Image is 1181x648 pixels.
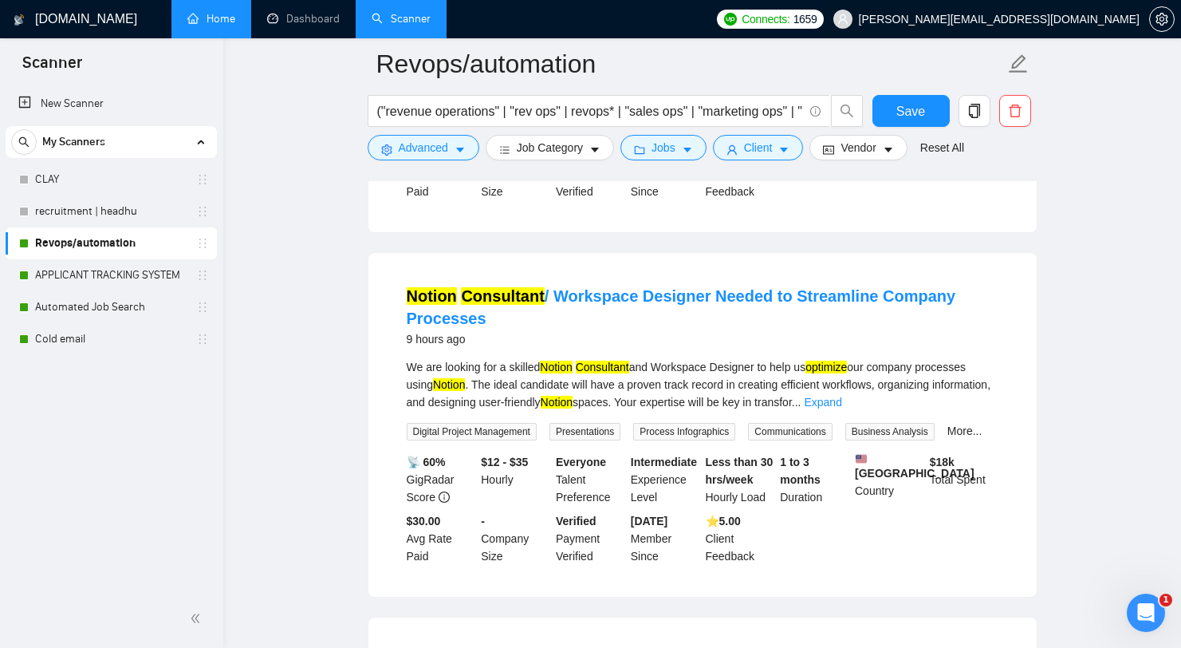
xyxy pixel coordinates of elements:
[576,361,629,373] mark: Consultant
[6,126,217,355] li: My Scanners
[703,512,777,565] div: Client Feedback
[541,396,573,409] mark: Notion
[12,136,36,148] span: search
[999,95,1031,127] button: delete
[823,144,834,156] span: idcard
[481,456,528,468] b: $12 - $35
[381,144,392,156] span: setting
[634,144,645,156] span: folder
[404,453,478,506] div: GigRadar Score
[810,106,821,117] span: info-circle
[478,512,553,565] div: Company Size
[196,237,209,250] span: holder
[35,196,187,227] a: recruitment | headhu
[11,129,37,155] button: search
[196,205,209,218] span: holder
[872,95,950,127] button: Save
[631,456,697,468] b: Intermediate
[742,10,789,28] span: Connects:
[372,12,431,26] a: searchScanner
[896,101,925,121] span: Save
[190,610,206,626] span: double-left
[1000,104,1030,118] span: delete
[1149,6,1175,32] button: setting
[780,456,821,486] b: 1 to 3 months
[856,453,867,464] img: 🇺🇸
[930,456,955,468] b: $ 18k
[6,88,217,120] li: New Scanner
[837,14,848,25] span: user
[809,135,907,160] button: idcardVendorcaret-down
[652,139,675,156] span: Jobs
[1150,13,1174,26] span: setting
[407,515,441,527] b: $30.00
[407,456,446,468] b: 📡 60%
[631,515,667,527] b: [DATE]
[589,144,600,156] span: caret-down
[407,330,998,349] div: 9 hours ago
[840,139,876,156] span: Vendor
[724,13,737,26] img: upwork-logo.png
[407,287,956,327] a: Notion Consultant/ Workspace Designer Needed to Streamline Company Processes
[407,287,457,305] mark: Notion
[377,101,803,121] input: Search Freelance Jobs...
[1159,594,1172,607] span: 1
[196,333,209,346] span: holder
[703,453,777,506] div: Hourly Load
[399,139,448,156] span: Advanced
[461,287,544,305] mark: Consultant
[368,135,479,160] button: settingAdvancedcaret-down
[959,104,990,118] span: copy
[556,515,596,527] b: Verified
[486,135,614,160] button: barsJob Categorycaret-down
[778,144,789,156] span: caret-down
[1127,594,1165,632] iframe: Intercom live chat
[620,135,707,160] button: folderJobscaret-down
[855,453,974,480] b: [GEOGRAPHIC_DATA]
[744,139,773,156] span: Client
[267,12,340,26] a: dashboardDashboard
[407,423,537,441] span: Digital Project Management
[35,259,187,291] a: APPLICANT TRACKING SYSTEM
[10,51,95,85] span: Scanner
[1008,53,1029,74] span: edit
[748,423,832,441] span: Communications
[35,164,187,196] a: CLAY
[920,139,964,156] a: Reset All
[196,173,209,186] span: holder
[706,456,774,486] b: Less than 30 hrs/week
[439,492,450,503] span: info-circle
[35,227,187,259] a: Revops/automation
[481,515,485,527] b: -
[947,425,982,437] a: More...
[556,456,606,468] b: Everyone
[433,378,465,391] mark: Notion
[553,453,628,506] div: Talent Preference
[883,144,894,156] span: caret-down
[777,453,852,506] div: Duration
[852,453,927,506] div: Country
[805,361,847,373] mark: optimize
[499,144,510,156] span: bars
[18,88,204,120] a: New Scanner
[633,423,735,441] span: Process Infographics
[517,139,583,156] span: Job Category
[196,269,209,282] span: holder
[793,10,817,28] span: 1659
[927,453,1002,506] div: Total Spent
[42,126,105,158] span: My Scanners
[376,44,1005,84] input: Scanner name...
[804,396,841,409] a: Expand
[540,361,572,373] mark: Notion
[713,135,804,160] button: userClientcaret-down
[628,453,703,506] div: Experience Level
[478,453,553,506] div: Hourly
[35,323,187,355] a: Cold email
[832,104,862,118] span: search
[35,291,187,323] a: Automated Job Search
[959,95,990,127] button: copy
[726,144,738,156] span: user
[455,144,466,156] span: caret-down
[553,512,628,565] div: Payment Verified
[706,515,741,527] b: ⭐️ 5.00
